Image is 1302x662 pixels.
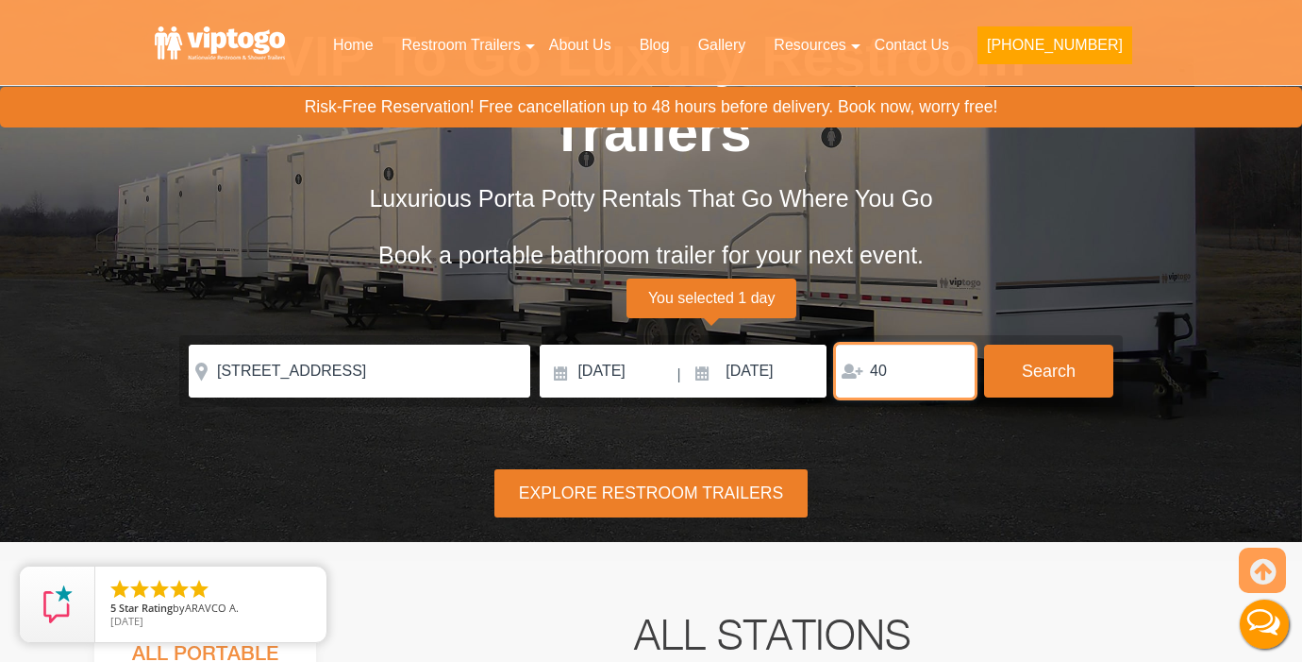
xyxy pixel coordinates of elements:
li:  [128,578,151,601]
span: You selected 1 day [626,279,796,318]
input: Delivery [540,345,675,398]
a: [PHONE_NUMBER] [963,25,1146,76]
a: Home [319,25,388,66]
li:  [148,578,171,601]
span: 5 [110,601,116,615]
li:  [168,578,191,601]
li:  [188,578,210,601]
input: Persons [836,345,975,398]
img: Review Rating [39,586,76,623]
input: Pickup [683,345,826,398]
div: Explore Restroom Trailers [494,469,807,518]
a: Contact Us [860,25,963,66]
span: Star Rating [119,601,173,615]
a: Blog [626,25,684,66]
li:  [108,578,131,601]
button: Search [984,345,1113,398]
span: [DATE] [110,614,143,628]
a: Gallery [684,25,760,66]
span: Book a portable bathroom trailer for your next event. [378,242,924,268]
a: About Us [535,25,626,66]
button: Live Chat [1227,586,1302,662]
span: ARAVCO A. [185,601,239,615]
span: Luxurious Porta Potty Rentals That Go Where You Go [369,185,932,212]
input: Where do you need your restroom? [189,345,530,398]
span: | [677,345,681,405]
span: by [110,603,311,616]
a: Restroom Trailers [388,25,535,66]
a: Resources [759,25,860,66]
button: [PHONE_NUMBER] [977,26,1132,64]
